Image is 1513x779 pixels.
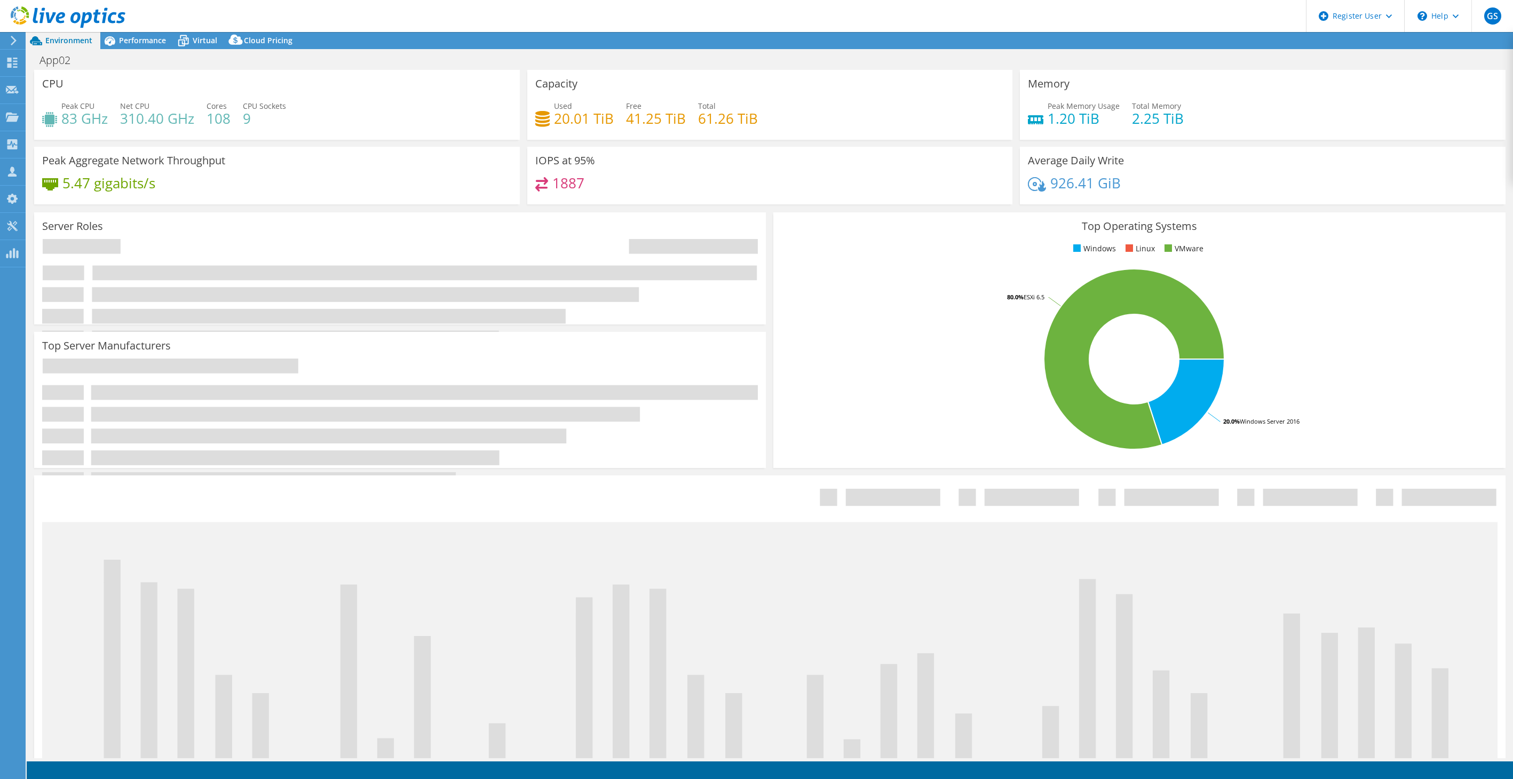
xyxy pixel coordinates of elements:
h4: 926.41 GiB [1050,177,1121,189]
span: Peak Memory Usage [1048,101,1120,111]
tspan: Windows Server 2016 [1240,417,1300,425]
tspan: ESXi 6.5 [1024,293,1044,301]
span: Total Memory [1132,101,1181,111]
h3: Memory [1028,78,1070,90]
span: Environment [45,35,92,45]
span: Net CPU [120,101,149,111]
h4: 108 [207,113,231,124]
h3: Server Roles [42,220,103,232]
h1: App02 [35,54,87,66]
h3: Top Operating Systems [781,220,1497,232]
h4: 20.01 TiB [554,113,614,124]
svg: \n [1417,11,1427,21]
span: Cloud Pricing [244,35,292,45]
h4: 310.40 GHz [120,113,194,124]
h3: Average Daily Write [1028,155,1124,166]
h3: CPU [42,78,64,90]
span: Virtual [193,35,217,45]
h3: Top Server Manufacturers [42,340,171,352]
li: Windows [1071,243,1116,255]
span: GS [1484,7,1501,25]
span: Total [698,101,716,111]
h4: 5.47 gigabits/s [62,177,155,189]
h3: Capacity [535,78,577,90]
span: CPU Sockets [243,101,286,111]
h4: 2.25 TiB [1132,113,1184,124]
span: Peak CPU [61,101,94,111]
h4: 9 [243,113,286,124]
h3: IOPS at 95% [535,155,595,166]
h4: 1.20 TiB [1048,113,1120,124]
span: Cores [207,101,227,111]
h4: 41.25 TiB [626,113,686,124]
span: Free [626,101,641,111]
li: Linux [1123,243,1155,255]
h4: 83 GHz [61,113,108,124]
h4: 61.26 TiB [698,113,758,124]
tspan: 20.0% [1223,417,1240,425]
li: VMware [1162,243,1203,255]
h3: Peak Aggregate Network Throughput [42,155,225,166]
h4: 1887 [552,177,584,189]
span: Used [554,101,572,111]
tspan: 80.0% [1007,293,1024,301]
span: Performance [119,35,166,45]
